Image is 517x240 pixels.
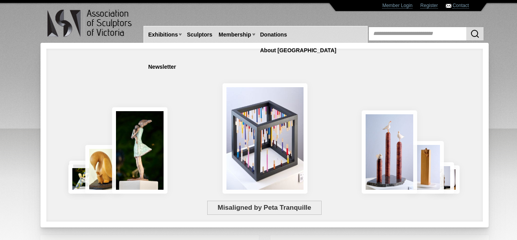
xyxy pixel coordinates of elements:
[223,83,307,194] img: Misaligned
[362,110,417,194] img: Rising Tides
[112,107,168,194] img: Connection
[453,3,469,9] a: Contact
[257,43,340,58] a: About [GEOGRAPHIC_DATA]
[446,4,451,8] img: Contact ASV
[420,3,438,9] a: Register
[184,27,215,42] a: Sculptors
[408,141,444,194] img: Little Frog. Big Climb
[145,27,181,42] a: Exhibitions
[257,27,290,42] a: Donations
[382,3,412,9] a: Member Login
[47,8,133,39] img: logo.png
[145,60,179,74] a: Newsletter
[207,201,322,215] span: Misaligned by Peta Tranquille
[470,29,480,38] img: Search
[215,27,254,42] a: Membership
